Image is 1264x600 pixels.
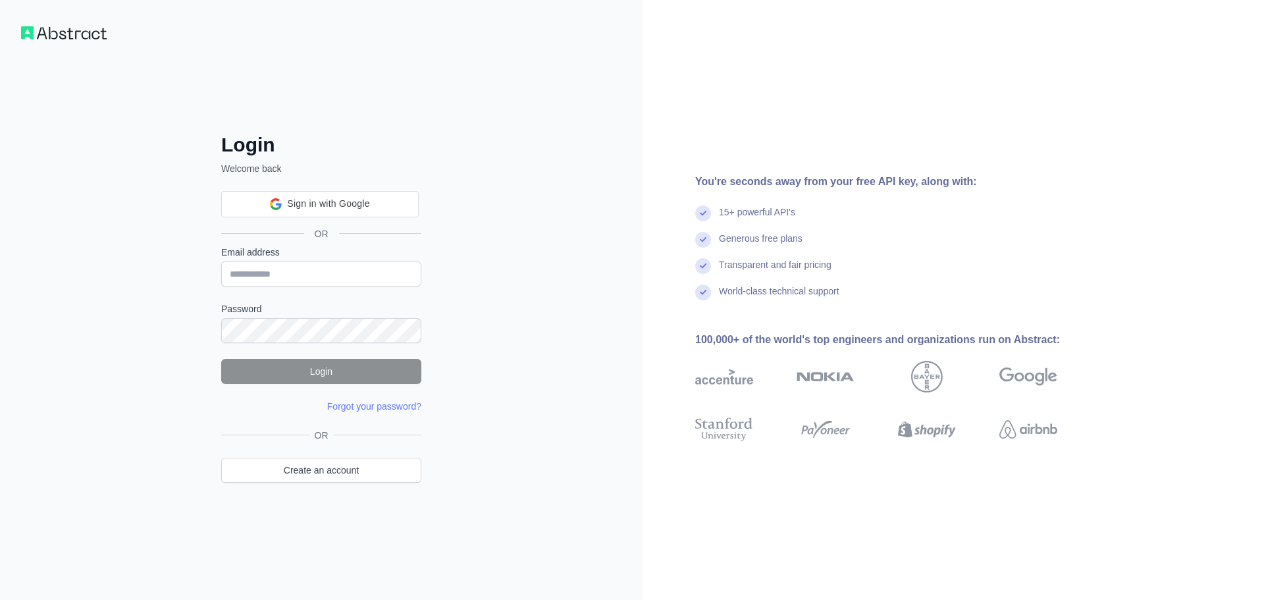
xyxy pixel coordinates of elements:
div: World-class technical support [719,285,839,311]
img: check mark [695,232,711,248]
img: google [999,361,1057,393]
h2: Login [221,133,421,157]
img: Workflow [21,26,107,40]
img: accenture [695,361,753,393]
label: Email address [221,246,421,259]
img: nokia [797,361,855,393]
div: Transparent and fair pricing [719,258,831,285]
button: Login [221,359,421,384]
img: payoneer [797,415,855,444]
img: check mark [695,205,711,221]
label: Password [221,302,421,315]
img: stanford university [695,415,753,444]
div: Sign in with Google [221,191,419,217]
p: Welcome back [221,162,421,175]
div: Generous free plans [719,232,803,258]
img: bayer [911,361,943,393]
a: Forgot your password? [327,401,421,412]
img: shopify [898,415,956,444]
div: You're seconds away from your free API key, along with: [695,174,1099,190]
img: check mark [695,258,711,274]
div: 100,000+ of the world's top engineers and organizations run on Abstract: [695,332,1099,348]
a: Create an account [221,458,421,483]
div: 15+ powerful API's [719,205,795,232]
img: check mark [695,285,711,300]
span: OR [304,227,339,240]
span: Sign in with Google [287,197,369,211]
span: OR [309,429,334,442]
img: airbnb [999,415,1057,444]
